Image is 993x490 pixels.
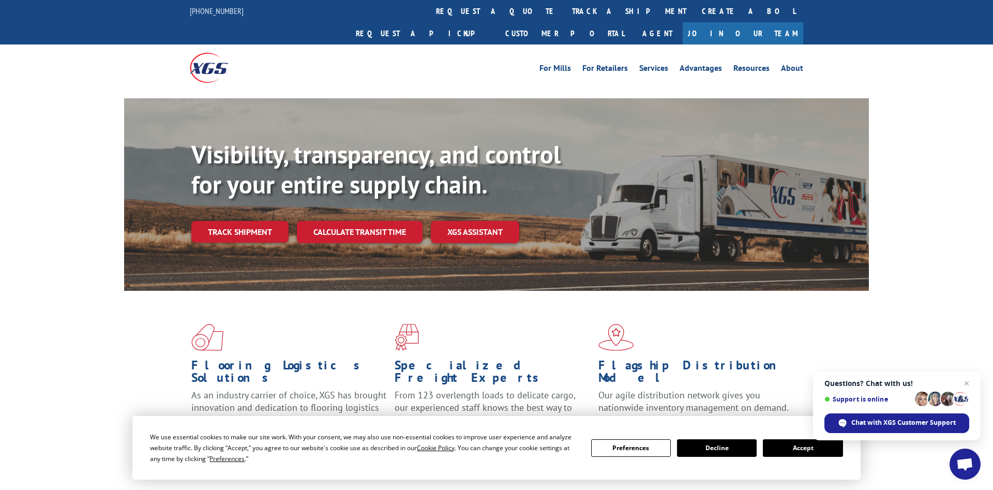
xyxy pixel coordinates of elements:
span: Support is online [824,395,911,403]
h1: Flooring Logistics Solutions [191,359,387,389]
h1: Specialized Freight Experts [395,359,590,389]
a: Customer Portal [498,22,632,44]
a: Request a pickup [348,22,498,44]
img: xgs-icon-focused-on-flooring-red [395,324,419,351]
a: XGS ASSISTANT [431,221,519,243]
span: Our agile distribution network gives you nationwide inventory management on demand. [598,389,789,413]
a: [PHONE_NUMBER] [190,6,244,16]
a: About [781,64,803,76]
img: xgs-icon-total-supply-chain-intelligence-red [191,324,223,351]
button: Preferences [591,439,671,457]
button: Accept [763,439,842,457]
p: From 123 overlength loads to delicate cargo, our experienced staff knows the best way to move you... [395,389,590,435]
a: For Retailers [582,64,628,76]
div: Cookie Consent Prompt [132,416,861,480]
div: We use essential cookies to make our site work. With your consent, we may also use non-essential ... [150,432,578,464]
img: xgs-icon-flagship-distribution-model-red [598,324,634,351]
span: Cookie Policy [417,443,455,452]
b: Visibility, transparency, and control for your entire supply chain. [191,138,561,200]
a: Services [639,64,668,76]
a: Advantages [680,64,722,76]
a: Join Our Team [683,22,803,44]
a: Resources [733,64,770,76]
span: Chat with XGS Customer Support [851,418,956,427]
button: Decline [677,439,757,457]
h1: Flagship Distribution Model [598,359,794,389]
span: Chat with XGS Customer Support [824,413,969,433]
span: As an industry carrier of choice, XGS has brought innovation and dedication to flooring logistics... [191,389,386,426]
a: Agent [632,22,683,44]
a: Track shipment [191,221,289,243]
a: Calculate transit time [297,221,423,243]
a: For Mills [539,64,571,76]
a: Open chat [950,449,981,480]
span: Questions? Chat with us! [824,379,969,388]
span: Preferences [209,454,245,463]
